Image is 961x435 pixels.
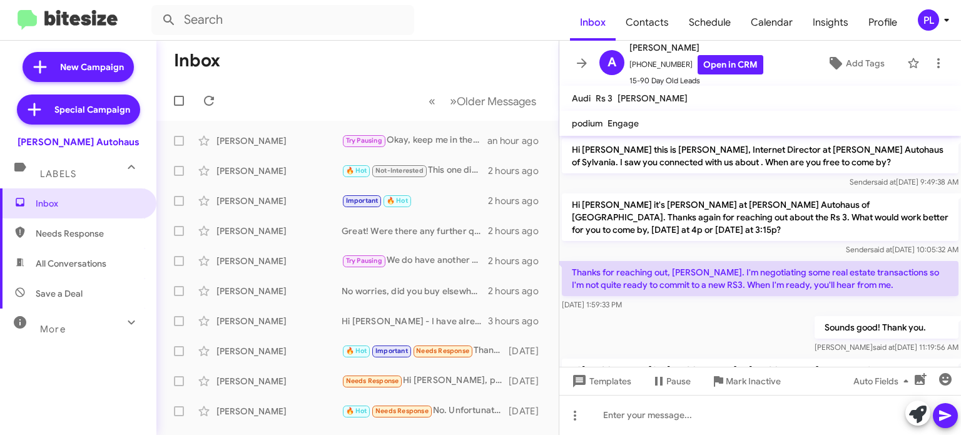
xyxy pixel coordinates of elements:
p: Hi [PERSON_NAME] it's [PERSON_NAME] at [PERSON_NAME] Autohaus of [GEOGRAPHIC_DATA]. Was our staff... [562,359,958,394]
span: Pause [666,370,691,392]
span: Add Tags [846,52,885,74]
div: No. Unfortunately I live in [US_STATE]. [342,404,509,418]
span: 🔥 Hot [346,347,367,355]
p: Sounds good! Thank you. [815,316,958,339]
span: Try Pausing [346,257,382,265]
div: 3 hours ago [488,315,549,327]
button: Mark Inactive [701,370,791,392]
span: [DATE] 1:59:33 PM [562,300,622,309]
span: Needs Response [375,407,429,415]
div: 2 hours ago [488,255,549,267]
div: [PERSON_NAME] [216,165,342,177]
a: Contacts [616,4,679,41]
span: Audi [572,93,591,104]
span: [PERSON_NAME] [618,93,688,104]
span: Try Pausing [346,136,382,145]
span: Special Campaign [54,103,130,116]
div: Hi [PERSON_NAME], please let me know if you find car with the following features. 2024 to 25, gle... [342,374,509,388]
div: Thanks. [342,344,509,358]
div: [PERSON_NAME] [216,225,342,237]
a: Schedule [679,4,741,41]
div: [PERSON_NAME] [216,255,342,267]
button: PL [907,9,947,31]
div: Okay, keep me in the loop! [342,133,487,148]
span: Not-Interested [375,166,424,175]
div: This one did sell, but I do have other Vans. I have a 2023 Metris Passenger Van and quite a few n... [342,163,488,178]
div: 2 hours ago [488,165,549,177]
span: Needs Response [346,377,399,385]
span: « [429,93,435,109]
a: Insights [803,4,858,41]
div: [PERSON_NAME] [216,195,342,207]
div: [PERSON_NAME] [216,315,342,327]
span: podium [572,118,603,129]
span: More [40,324,66,335]
a: New Campaign [23,52,134,82]
a: Inbox [570,4,616,41]
span: 🔥 Hot [346,407,367,415]
div: an hour ago [487,135,549,147]
button: Pause [641,370,701,392]
span: [PHONE_NUMBER] [629,55,763,74]
button: Previous [421,88,443,114]
span: said at [874,177,896,187]
span: said at [873,342,895,352]
span: Sender [DATE] 10:05:32 AM [846,245,958,254]
button: Templates [559,370,641,392]
a: Open in CRM [698,55,763,74]
a: Calendar [741,4,803,41]
span: [PERSON_NAME] [DATE] 11:19:56 AM [815,342,958,352]
span: Needs Response [416,347,469,355]
span: Needs Response [36,227,142,240]
span: Important [346,197,379,205]
div: [DATE] [509,345,549,357]
h1: Inbox [174,51,220,71]
p: Hi [PERSON_NAME] this is [PERSON_NAME], Internet Director at [PERSON_NAME] Autohaus of Sylvania. ... [562,138,958,173]
div: PL [918,9,939,31]
input: Search [151,5,414,35]
div: [PERSON_NAME] [216,135,342,147]
span: Rs 3 [596,93,613,104]
button: Auto Fields [843,370,923,392]
div: [DATE] [509,405,549,417]
nav: Page navigation example [422,88,544,114]
span: A [608,53,616,73]
div: No worries, did you buy elsewhere? [342,285,488,297]
span: New Campaign [60,61,124,73]
button: Next [442,88,544,114]
span: Auto Fields [853,370,913,392]
p: Hi [PERSON_NAME] it's [PERSON_NAME] at [PERSON_NAME] Autohaus of [GEOGRAPHIC_DATA]. Thanks again ... [562,193,958,241]
div: [DATE] [509,375,549,387]
div: We do have another blue 2024 Audi Q5. Were you only looking at the 2025? [342,253,488,268]
button: Add Tags [809,52,901,74]
span: 🔥 Hot [346,166,367,175]
span: Templates [569,370,631,392]
span: Inbox [36,197,142,210]
div: Great! Were there any further questions at this time? [342,225,488,237]
span: Important [375,347,408,355]
div: [PERSON_NAME] [216,405,342,417]
span: Older Messages [457,95,536,108]
span: Labels [40,168,76,180]
a: Profile [858,4,907,41]
div: 2 hours ago [488,225,549,237]
span: Save a Deal [36,287,83,300]
div: Hi [PERSON_NAME] - I have already discussed options with a sales associate and have decided to st... [342,315,488,327]
div: [PERSON_NAME] [216,375,342,387]
div: [PERSON_NAME] [216,345,342,357]
div: [PERSON_NAME] [216,285,342,297]
div: 2 hours ago [488,285,549,297]
span: [PERSON_NAME] [629,40,763,55]
span: » [450,93,457,109]
a: Special Campaign [17,95,140,125]
span: 🔥 Hot [387,197,408,205]
span: Mark Inactive [726,370,781,392]
span: All Conversations [36,257,106,270]
span: said at [870,245,892,254]
div: [PERSON_NAME] Autohaus [18,136,140,148]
